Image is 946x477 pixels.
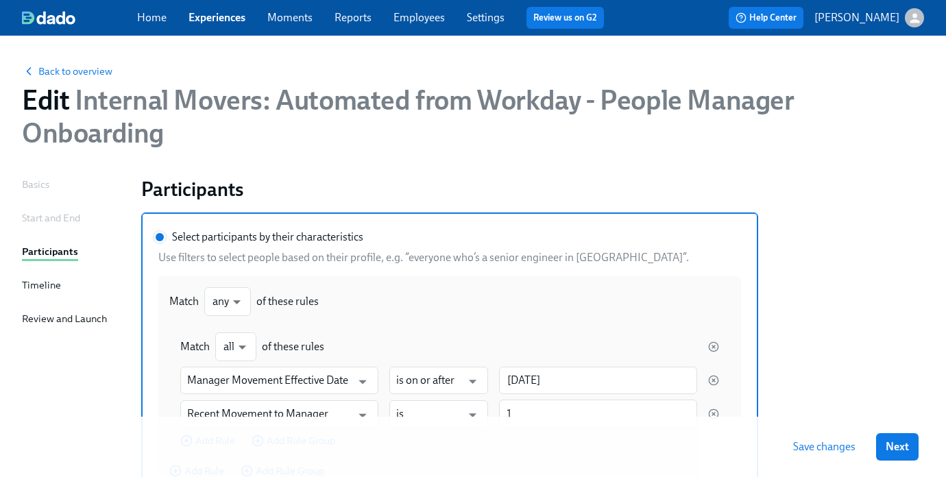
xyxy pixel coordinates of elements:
[187,400,352,428] input: Select participants by their characteristicsUse filters to select people based on their profile, ...
[736,11,797,25] span: Help Center
[22,11,75,25] img: dado
[814,10,899,25] p: [PERSON_NAME]
[22,177,49,192] div: Basics
[729,7,803,29] button: Help Center
[22,210,80,225] div: Start and End
[506,400,670,428] input: Select participants by their characteristicsUse filters to select people based on their profile, ...
[22,84,924,149] h1: Edit
[169,294,199,309] div: Match
[708,408,719,419] button: Select participants by their characteristicsUse filters to select people based on their profile, ...
[215,332,256,361] div: all
[708,375,719,386] button: Select participants by their characteristicsUse filters to select people based on their profile, ...
[462,404,483,426] button: Open
[22,244,78,259] div: Participants
[396,400,461,428] input: Select participants by their characteristicsUse filters to select people based on their profile, ...
[886,440,909,454] span: Next
[22,278,61,293] div: Timeline
[256,294,319,309] div: of these rules
[462,371,483,392] button: Open
[876,433,919,461] button: Next
[267,11,313,24] a: Moments
[533,11,597,25] a: Review us on G2
[22,311,107,326] div: Review and Launch
[172,230,363,245] span: Select participants by their characteristics
[467,11,505,24] a: Settings
[204,287,251,316] div: any
[352,371,373,392] button: Open
[137,11,167,24] a: Home
[335,11,372,24] a: Reports
[189,11,245,24] a: Experiences
[262,339,324,354] div: of these rules
[814,8,924,27] button: [PERSON_NAME]
[784,433,865,461] button: Save changes
[526,7,604,29] button: Review us on G2
[22,64,112,78] button: Back to overview
[141,177,924,201] h1: Participants
[499,367,697,394] input: Select participants by their characteristicsUse filters to select people based on their profile, ...
[396,367,461,394] input: Select participants by their characteristicsUse filters to select people based on their profile, ...
[180,339,210,354] div: Match
[393,11,445,24] a: Employees
[153,250,741,265] div: Use filters to select people based on their profile, e.g. “everyone who’s a senior engineer in [G...
[793,440,856,454] span: Save changes
[708,341,719,352] button: Select participants by their characteristicsUse filters to select people based on their profile, ...
[187,367,352,394] input: Select participants by their characteristicsUse filters to select people based on their profile, ...
[22,11,137,25] a: dado
[352,404,373,426] button: Open
[22,84,795,149] span: Internal Movers: Automated from Workday - People Manager Onboarding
